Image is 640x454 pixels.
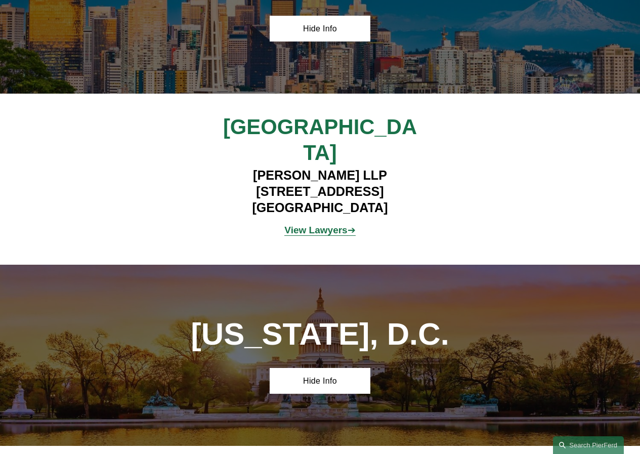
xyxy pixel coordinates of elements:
h1: [US_STATE], D.C. [169,316,471,352]
h4: [PERSON_NAME] LLP [STREET_ADDRESS] [GEOGRAPHIC_DATA] [195,168,445,216]
span: [GEOGRAPHIC_DATA] [223,115,417,164]
strong: View Lawyers [284,225,347,235]
a: Hide Info [270,16,370,42]
a: Search this site [553,436,624,454]
span: ➔ [284,225,355,235]
a: View Lawyers➔ [284,225,355,235]
a: Hide Info [270,368,370,394]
